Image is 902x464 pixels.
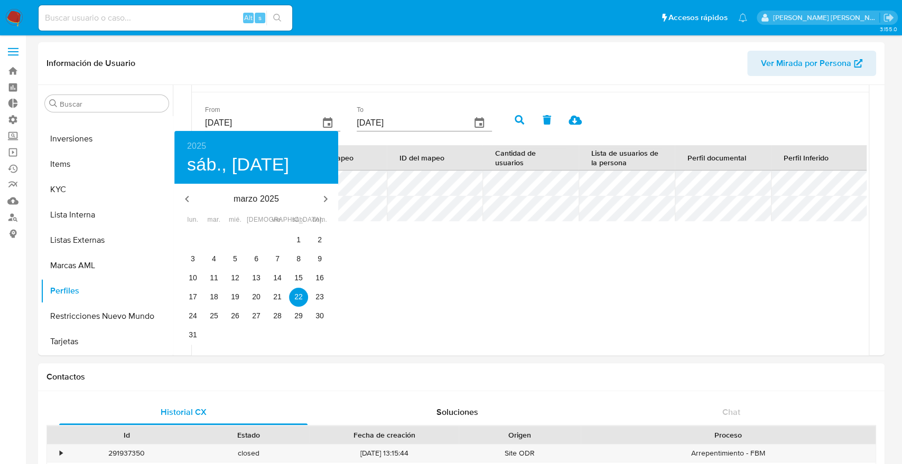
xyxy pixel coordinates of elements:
p: 22 [294,291,303,302]
button: 20 [247,288,266,307]
p: 4 [212,253,216,264]
button: 9 [310,250,329,269]
p: 11 [210,272,218,283]
p: 30 [315,310,324,321]
span: sáb. [289,215,308,225]
span: lun. [183,215,202,225]
button: 19 [226,288,245,307]
button: sáb., [DATE] [187,154,289,176]
p: 16 [315,272,324,283]
p: 21 [273,291,282,302]
p: 10 [189,272,197,283]
p: 25 [210,310,218,321]
span: mié. [226,215,245,225]
p: 19 [231,291,239,302]
button: 29 [289,307,308,326]
button: 17 [183,288,202,307]
button: 12 [226,269,245,288]
button: 6 [247,250,266,269]
p: 20 [252,291,261,302]
button: 5 [226,250,245,269]
p: 15 [294,272,303,283]
p: 23 [315,291,324,302]
p: 9 [318,253,322,264]
button: 27 [247,307,266,326]
button: 11 [204,269,224,288]
p: 5 [233,253,237,264]
button: 2025 [187,139,206,154]
p: 29 [294,310,303,321]
button: 18 [204,288,224,307]
p: 12 [231,272,239,283]
button: 2 [310,231,329,250]
button: 31 [183,326,202,345]
span: dom. [310,215,329,225]
button: 4 [204,250,224,269]
button: 25 [204,307,224,326]
button: 14 [268,269,287,288]
button: 7 [268,250,287,269]
p: 2 [318,234,322,245]
p: 27 [252,310,261,321]
p: 8 [296,253,301,264]
button: 24 [183,307,202,326]
p: marzo 2025 [200,193,313,205]
button: 16 [310,269,329,288]
button: 22 [289,288,308,307]
p: 6 [254,253,258,264]
button: 3 [183,250,202,269]
button: 21 [268,288,287,307]
button: 30 [310,307,329,326]
button: 23 [310,288,329,307]
p: 14 [273,272,282,283]
p: 1 [296,234,301,245]
button: 26 [226,307,245,326]
p: 13 [252,272,261,283]
button: 10 [183,269,202,288]
p: 17 [189,291,197,302]
button: 28 [268,307,287,326]
span: vie. [268,215,287,225]
p: 28 [273,310,282,321]
button: 8 [289,250,308,269]
p: 26 [231,310,239,321]
button: 13 [247,269,266,288]
button: 15 [289,269,308,288]
p: 7 [275,253,280,264]
button: 1 [289,231,308,250]
p: 24 [189,310,197,321]
span: mar. [204,215,224,225]
p: 18 [210,291,218,302]
p: 3 [191,253,195,264]
span: [DEMOGRAPHIC_DATA]. [247,215,266,225]
p: 31 [189,329,197,340]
